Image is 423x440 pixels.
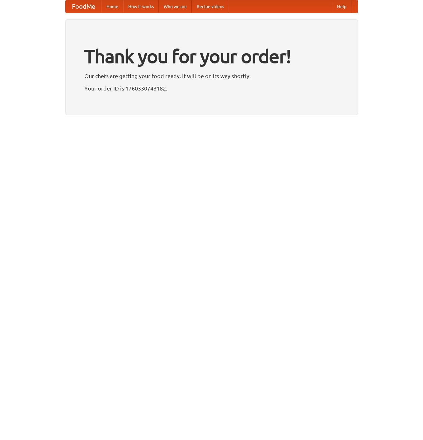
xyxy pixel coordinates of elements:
a: Recipe videos [192,0,229,13]
p: Your order ID is 1760330743182. [84,84,339,93]
h1: Thank you for your order! [84,41,339,71]
a: FoodMe [66,0,101,13]
p: Our chefs are getting your food ready. It will be on its way shortly. [84,71,339,81]
a: How it works [123,0,159,13]
a: Who we are [159,0,192,13]
a: Home [101,0,123,13]
a: Help [332,0,351,13]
